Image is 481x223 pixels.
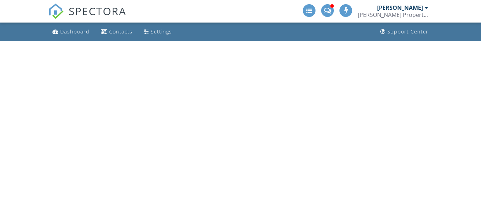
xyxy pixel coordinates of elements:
[98,25,135,38] a: Contacts
[48,4,64,19] img: The Best Home Inspection Software - Spectora
[377,4,423,11] div: [PERSON_NAME]
[60,28,89,35] div: Dashboard
[151,28,172,35] div: Settings
[48,10,126,24] a: SPECTORA
[358,11,428,18] div: Webb Property Inspection
[69,4,126,18] span: SPECTORA
[377,25,431,38] a: Support Center
[387,28,429,35] div: Support Center
[109,28,132,35] div: Contacts
[141,25,175,38] a: Settings
[50,25,92,38] a: Dashboard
